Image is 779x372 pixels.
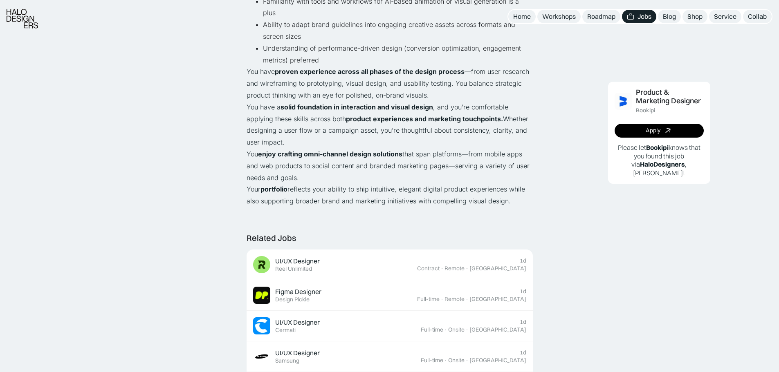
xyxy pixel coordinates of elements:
[687,12,703,21] div: Shop
[263,19,533,42] li: Ability to adapt brand guidelines into engaging creative assets across formats and screen sizes
[709,10,741,23] a: Service
[253,317,270,334] img: Job Image
[281,103,433,111] strong: solid foundation in interaction and visual design
[275,349,320,357] div: UI/UX Designer
[258,150,402,158] strong: enjoy crafting omni-channel design solutions
[743,10,772,23] a: Collab
[275,318,320,327] div: UI/UX Designer
[275,265,312,272] div: Reel Unlimited
[445,265,465,272] div: Remote
[638,12,651,21] div: Jobs
[417,296,440,303] div: Full-time
[622,10,656,23] a: Jobs
[658,10,681,23] a: Blog
[508,10,536,23] a: Home
[247,311,533,341] a: Job ImageUI/UX DesignerCermati1dFull-time·Onsite·[GEOGRAPHIC_DATA]
[469,296,526,303] div: [GEOGRAPHIC_DATA]
[714,12,736,21] div: Service
[513,12,531,21] div: Home
[417,265,440,272] div: Contract
[537,10,581,23] a: Workshops
[748,12,767,21] div: Collab
[253,256,270,273] img: Job Image
[640,160,685,168] b: HaloDesigners
[469,326,526,333] div: [GEOGRAPHIC_DATA]
[682,10,707,23] a: Shop
[469,265,526,272] div: [GEOGRAPHIC_DATA]
[247,233,296,243] div: Related Jobs
[275,296,310,303] div: Design Pickle
[465,296,469,303] div: ·
[346,115,503,123] strong: product experiences and marketing touchpoints.
[444,357,447,364] div: ·
[520,319,526,325] div: 1d
[465,265,469,272] div: ·
[421,357,443,364] div: Full-time
[615,123,704,137] a: Apply
[275,327,296,334] div: Cermati
[275,357,299,364] div: Samsung
[646,127,660,134] div: Apply
[615,143,704,177] p: Please let knows that you found this job via , [PERSON_NAME]!
[247,341,533,372] a: Job ImageUI/UX DesignerSamsung1dFull-time·Onsite·[GEOGRAPHIC_DATA]
[247,249,533,280] a: Job ImageUI/UX DesignerReel Unlimited1dContract·Remote·[GEOGRAPHIC_DATA]
[263,42,533,66] li: Understanding of performance-driven design (conversion optimization, engagement metrics) preferred
[582,10,620,23] a: Roadmap
[587,12,615,21] div: Roadmap
[247,280,533,311] a: Job ImageFigma DesignerDesign Pickle1dFull-time·Remote·[GEOGRAPHIC_DATA]
[247,66,533,101] p: You have —from user research and wireframing to prototyping, visual design, and usability testing...
[275,287,321,296] div: Figma Designer
[465,357,469,364] div: ·
[440,296,444,303] div: ·
[520,349,526,356] div: 1d
[421,326,443,333] div: Full-time
[275,67,465,76] strong: proven experience across all phases of the design process
[444,326,447,333] div: ·
[448,326,465,333] div: Onsite
[275,257,320,265] div: UI/UX Designer
[646,143,669,151] b: Bookipi
[542,12,576,21] div: Workshops
[615,92,632,109] img: Job Image
[520,288,526,295] div: 1d
[465,326,469,333] div: ·
[636,107,655,114] div: Bookipi
[247,101,533,148] p: You have a , and you’re comfortable applying these skills across both Whether designing a user fl...
[440,265,444,272] div: ·
[247,183,533,207] p: Your reflects your ability to ship intuitive, elegant digital product experiences while also supp...
[520,257,526,264] div: 1d
[247,148,533,183] p: You that span platforms—from mobile apps and web products to social content and branded marketing...
[253,348,270,365] img: Job Image
[253,287,270,304] img: Job Image
[663,12,676,21] div: Blog
[260,185,287,193] strong: portfolio
[448,357,465,364] div: Onsite
[445,296,465,303] div: Remote
[636,88,704,105] div: Product & Marketing Designer
[469,357,526,364] div: [GEOGRAPHIC_DATA]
